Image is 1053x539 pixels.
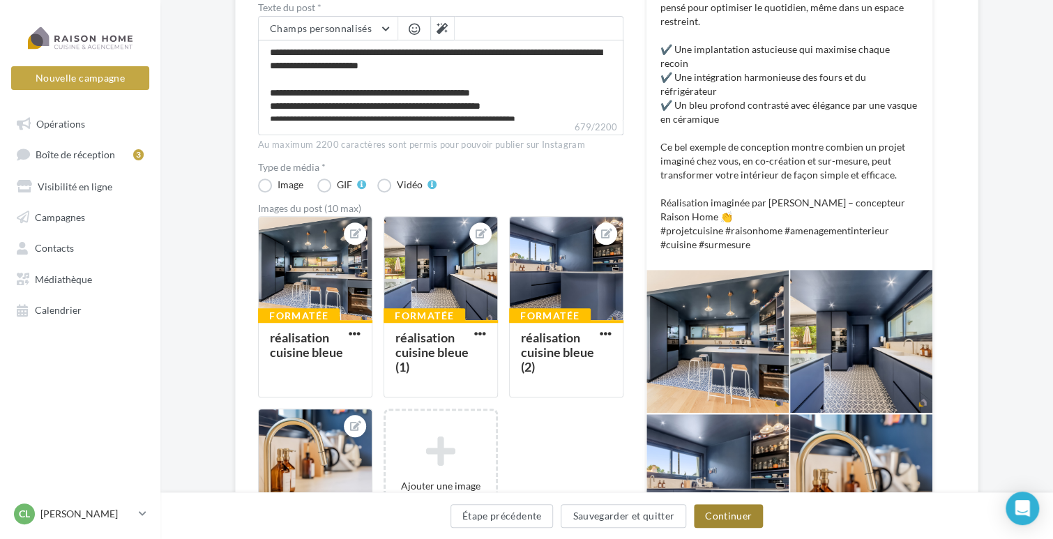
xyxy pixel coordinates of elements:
p: [PERSON_NAME] [40,507,133,521]
div: réalisation cuisine bleue [270,330,343,360]
a: Médiathèque [8,266,152,291]
span: Opérations [36,117,85,129]
span: Boîte de réception [36,149,115,160]
div: Formatée [258,308,340,324]
span: Visibilité en ligne [38,180,112,192]
a: Boîte de réception3 [8,141,152,167]
a: Opérations [8,110,152,135]
label: Texte du post * [258,3,623,13]
div: réalisation cuisine bleue (2) [521,330,594,374]
a: Cl [PERSON_NAME] [11,501,149,527]
button: Continuer [694,504,763,528]
div: GIF [337,180,352,190]
button: Nouvelle campagne [11,66,149,90]
div: Images du post (10 max) [258,204,623,213]
span: Médiathèque [35,273,92,284]
div: réalisation cuisine bleue (1) [395,330,469,374]
span: Champs personnalisés [270,22,372,34]
a: Visibilité en ligne [8,173,152,198]
span: Campagnes [35,211,85,222]
span: Calendrier [35,304,82,316]
div: 3 [133,149,144,160]
a: Calendrier [8,296,152,321]
a: Campagnes [8,204,152,229]
a: Contacts [8,234,152,259]
button: Champs personnalisés [259,17,397,40]
div: Open Intercom Messenger [1006,492,1039,525]
label: 679/2200 [258,120,623,135]
button: Étape précédente [450,504,554,528]
div: Formatée [384,308,465,324]
div: Au maximum 2200 caractères sont permis pour pouvoir publier sur Instagram [258,139,623,151]
button: Sauvegarder et quitter [561,504,686,528]
span: Contacts [35,242,74,254]
label: Type de média * [258,162,623,172]
div: Formatée [509,308,591,324]
div: Vidéo [397,180,423,190]
span: Cl [19,507,30,521]
div: Image [278,180,303,190]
